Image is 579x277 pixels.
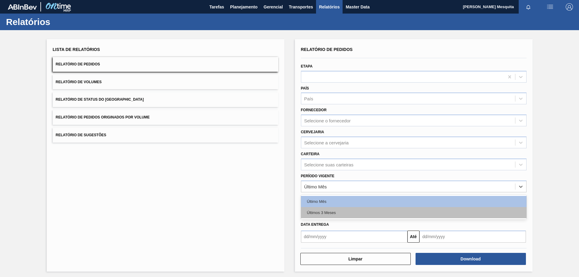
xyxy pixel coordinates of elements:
[56,115,150,119] span: Relatório de Pedidos Originados por Volume
[301,174,334,178] label: Período Vigente
[301,130,324,134] label: Cervejaria
[301,86,309,90] label: País
[53,75,278,90] button: Relatório de Volumes
[419,231,526,243] input: dd/mm/yyyy
[304,140,349,145] div: Selecione a cervejaria
[304,118,351,123] div: Selecione o fornecedor
[230,3,258,11] span: Planejamento
[209,3,224,11] span: Tarefas
[407,231,419,243] button: Até
[53,57,278,72] button: Relatório de Pedidos
[264,3,283,11] span: Gerencial
[346,3,369,11] span: Master Data
[56,62,100,66] span: Relatório de Pedidos
[301,207,527,218] div: Últimos 3 Meses
[319,3,340,11] span: Relatórios
[53,128,278,143] button: Relatório de Sugestões
[304,162,353,167] div: Selecione suas carteiras
[53,110,278,125] button: Relatório de Pedidos Originados por Volume
[301,108,327,112] label: Fornecedor
[56,133,106,137] span: Relatório de Sugestões
[304,184,327,189] div: Último Mês
[301,64,313,68] label: Etapa
[301,222,329,227] span: Data entrega
[416,253,526,265] button: Download
[519,3,538,11] button: Notificações
[301,196,527,207] div: Último Mês
[546,3,554,11] img: userActions
[289,3,313,11] span: Transportes
[301,152,320,156] label: Carteira
[53,47,100,52] span: Lista de Relatórios
[301,47,353,52] span: Relatório de Pedidos
[53,92,278,107] button: Relatório de Status do [GEOGRAPHIC_DATA]
[56,97,144,102] span: Relatório de Status do [GEOGRAPHIC_DATA]
[304,96,313,101] div: País
[56,80,102,84] span: Relatório de Volumes
[300,253,411,265] button: Limpar
[566,3,573,11] img: Logout
[301,231,407,243] input: dd/mm/yyyy
[8,4,37,10] img: TNhmsLtSVTkK8tSr43FrP2fwEKptu5GPRR3wAAAABJRU5ErkJggg==
[6,18,113,25] h1: Relatórios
